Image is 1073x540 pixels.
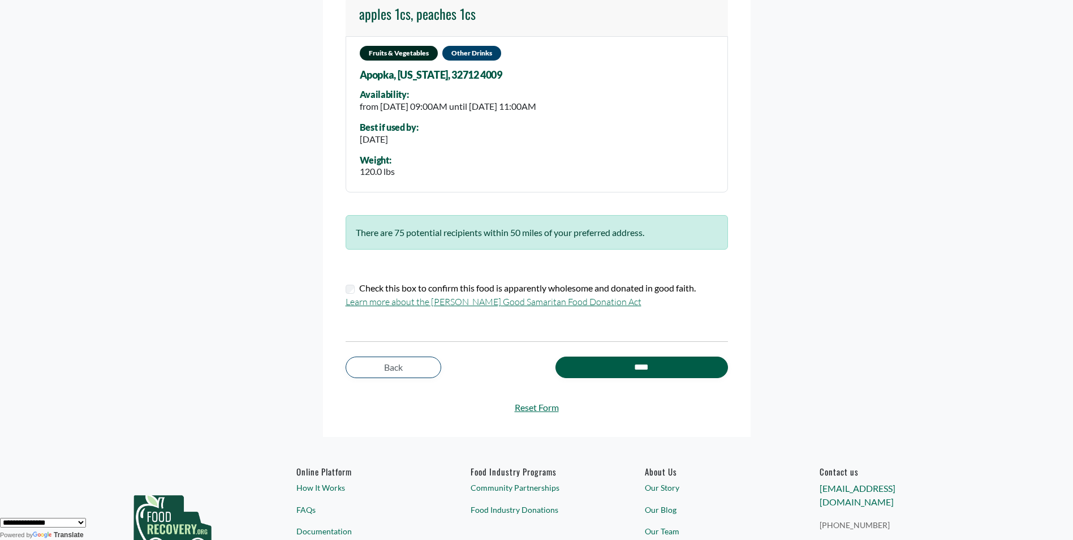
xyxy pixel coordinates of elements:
[296,482,428,494] a: How It Works
[33,531,84,539] a: Translate
[360,165,395,178] div: 120.0 lbs
[346,401,728,414] a: Reset Form
[346,215,728,250] div: There are 75 potential recipients within 50 miles of your preferred address.
[359,281,696,295] label: Check this box to confirm this food is apparently wholesome and donated in good faith.
[360,100,536,113] div: from [DATE] 09:00AM until [DATE] 11:00AM
[296,504,428,516] a: FAQs
[820,483,895,507] a: [EMAIL_ADDRESS][DOMAIN_NAME]
[820,466,951,477] h6: Contact us
[33,532,54,539] img: Google Translate
[360,122,419,132] div: Best if used by:
[360,70,502,81] span: Apopka, [US_STATE], 32712 4009
[471,466,602,477] h6: Food Industry Programs
[471,504,602,516] a: Food Industry Donations
[360,132,419,146] div: [DATE]
[360,46,438,61] span: Fruits & Vegetables
[360,155,395,165] div: Weight:
[296,466,428,477] h6: Online Platform
[346,357,441,378] a: Back
[645,482,777,494] a: Our Story
[645,504,777,516] a: Our Blog
[359,6,476,22] h4: apples 1cs, peaches 1cs
[645,466,777,477] a: About Us
[346,296,641,307] a: Learn more about the [PERSON_NAME] Good Samaritan Food Donation Act
[442,46,501,61] span: Other Drinks
[471,482,602,494] a: Community Partnerships
[360,89,536,100] div: Availability:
